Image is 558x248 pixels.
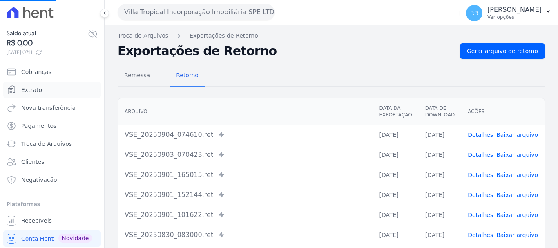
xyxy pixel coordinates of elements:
div: VSE_20250901_152144.ret [125,190,366,200]
button: Villa Tropical Incorporação Imobiliária SPE LTDA [118,4,275,20]
a: Baixar arquivo [496,212,538,218]
td: [DATE] [373,185,418,205]
td: [DATE] [419,185,461,205]
th: Data de Download [419,98,461,125]
a: Exportações de Retorno [190,31,258,40]
th: Arquivo [118,98,373,125]
a: Detalhes [468,132,493,138]
div: Plataformas [7,199,98,209]
h2: Exportações de Retorno [118,45,453,57]
span: Retorno [171,67,203,83]
a: Detalhes [468,172,493,178]
td: [DATE] [419,205,461,225]
p: [PERSON_NAME] [487,6,542,14]
td: [DATE] [373,205,418,225]
div: VSE_20250901_101622.ret [125,210,366,220]
span: [DATE] 07:11 [7,49,88,56]
th: Data da Exportação [373,98,418,125]
span: Cobranças [21,68,51,76]
td: [DATE] [373,145,418,165]
span: Clientes [21,158,44,166]
a: Conta Hent Novidade [3,230,101,247]
p: Ver opções [487,14,542,20]
th: Ações [461,98,545,125]
a: Troca de Arquivos [118,31,168,40]
td: [DATE] [419,125,461,145]
td: [DATE] [373,225,418,245]
a: Remessa [118,65,156,87]
a: Troca de Arquivos [3,136,101,152]
span: Recebíveis [21,217,52,225]
a: Extrato [3,82,101,98]
div: VSE_20250830_083000.ret [125,230,366,240]
span: RR [470,10,478,16]
a: Baixar arquivo [496,172,538,178]
div: VSE_20250901_165015.ret [125,170,366,180]
td: [DATE] [373,165,418,185]
div: VSE_20250903_070423.ret [125,150,366,160]
span: Conta Hent [21,235,54,243]
span: Pagamentos [21,122,56,130]
a: Clientes [3,154,101,170]
a: Detalhes [468,192,493,198]
span: Troca de Arquivos [21,140,72,148]
button: RR [PERSON_NAME] Ver opções [460,2,558,25]
td: [DATE] [373,125,418,145]
a: Baixar arquivo [496,192,538,198]
a: Retorno [170,65,205,87]
a: Gerar arquivo de retorno [460,43,545,59]
a: Nova transferência [3,100,101,116]
a: Baixar arquivo [496,132,538,138]
a: Cobranças [3,64,101,80]
td: [DATE] [419,145,461,165]
a: Detalhes [468,232,493,238]
span: Extrato [21,86,42,94]
span: Saldo atual [7,29,88,38]
a: Pagamentos [3,118,101,134]
span: Nova transferência [21,104,76,112]
span: R$ 0,00 [7,38,88,49]
span: Novidade [58,234,92,243]
a: Negativação [3,172,101,188]
nav: Breadcrumb [118,31,545,40]
td: [DATE] [419,225,461,245]
td: [DATE] [419,165,461,185]
a: Detalhes [468,212,493,218]
a: Baixar arquivo [496,232,538,238]
span: Gerar arquivo de retorno [467,47,538,55]
a: Recebíveis [3,212,101,229]
span: Remessa [119,67,155,83]
div: VSE_20250904_074610.ret [125,130,366,140]
a: Detalhes [468,152,493,158]
a: Baixar arquivo [496,152,538,158]
span: Negativação [21,176,57,184]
